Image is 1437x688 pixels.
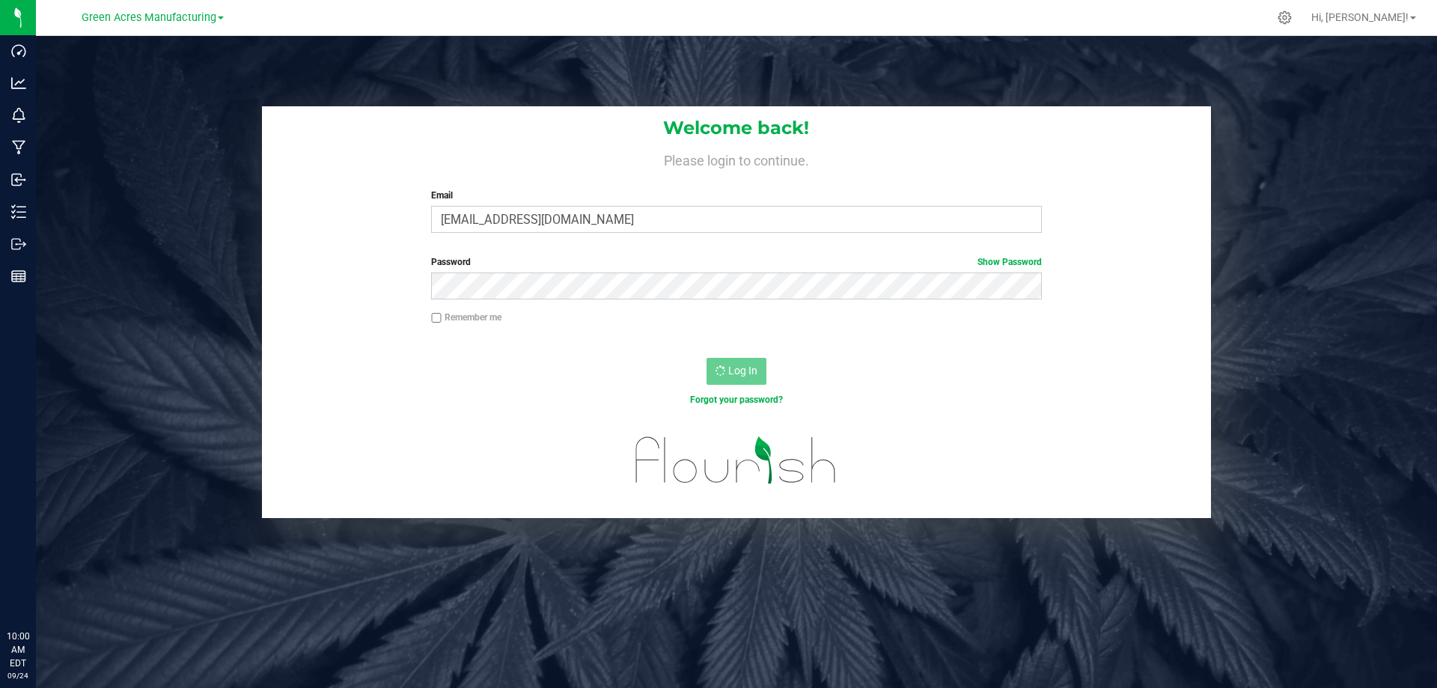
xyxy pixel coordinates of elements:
[690,395,783,405] a: Forgot your password?
[431,257,471,267] span: Password
[728,365,757,377] span: Log In
[11,76,26,91] inline-svg: Analytics
[617,422,855,499] img: flourish_logo.svg
[1311,11,1409,23] span: Hi, [PERSON_NAME]!
[431,311,501,324] label: Remember me
[7,670,29,681] p: 09/24
[262,118,1211,138] h1: Welcome back!
[977,257,1042,267] a: Show Password
[11,237,26,252] inline-svg: Outbound
[11,204,26,219] inline-svg: Inventory
[82,11,216,24] span: Green Acres Manufacturing
[431,189,1041,202] label: Email
[431,313,442,323] input: Remember me
[707,358,766,385] button: Log In
[11,269,26,284] inline-svg: Reports
[262,150,1211,168] h4: Please login to continue.
[11,140,26,155] inline-svg: Manufacturing
[11,43,26,58] inline-svg: Dashboard
[11,172,26,187] inline-svg: Inbound
[7,630,29,670] p: 10:00 AM EDT
[11,108,26,123] inline-svg: Monitoring
[1275,10,1294,25] div: Manage settings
